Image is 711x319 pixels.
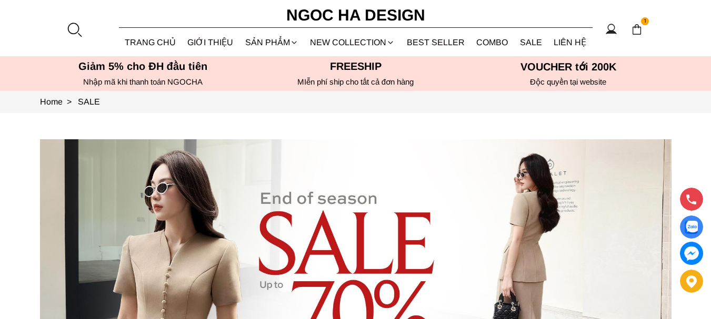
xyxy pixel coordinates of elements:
a: LIÊN HỆ [548,28,593,56]
a: TRANG CHỦ [119,28,182,56]
font: Freeship [330,60,382,72]
a: Ngoc Ha Design [277,3,435,28]
a: GIỚI THIỆU [182,28,239,56]
font: Nhập mã khi thanh toán NGOCHA [83,77,203,86]
img: img-CART-ICON-ksit0nf1 [631,24,643,35]
div: SẢN PHẨM [239,28,305,56]
h6: Độc quyền tại website [465,77,672,87]
a: NEW COLLECTION [304,28,401,56]
h6: MIễn phí ship cho tất cả đơn hàng [253,77,459,87]
a: Display image [680,215,703,239]
h5: VOUCHER tới 200K [465,60,672,73]
a: messenger [680,242,703,265]
font: Giảm 5% cho ĐH đầu tiên [78,60,207,72]
a: Link to SALE [78,97,100,106]
a: Combo [470,28,514,56]
img: Display image [685,221,698,234]
span: > [63,97,76,106]
a: SALE [514,28,548,56]
span: 1 [641,17,649,26]
a: BEST SELLER [401,28,471,56]
a: Link to Home [40,97,78,106]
